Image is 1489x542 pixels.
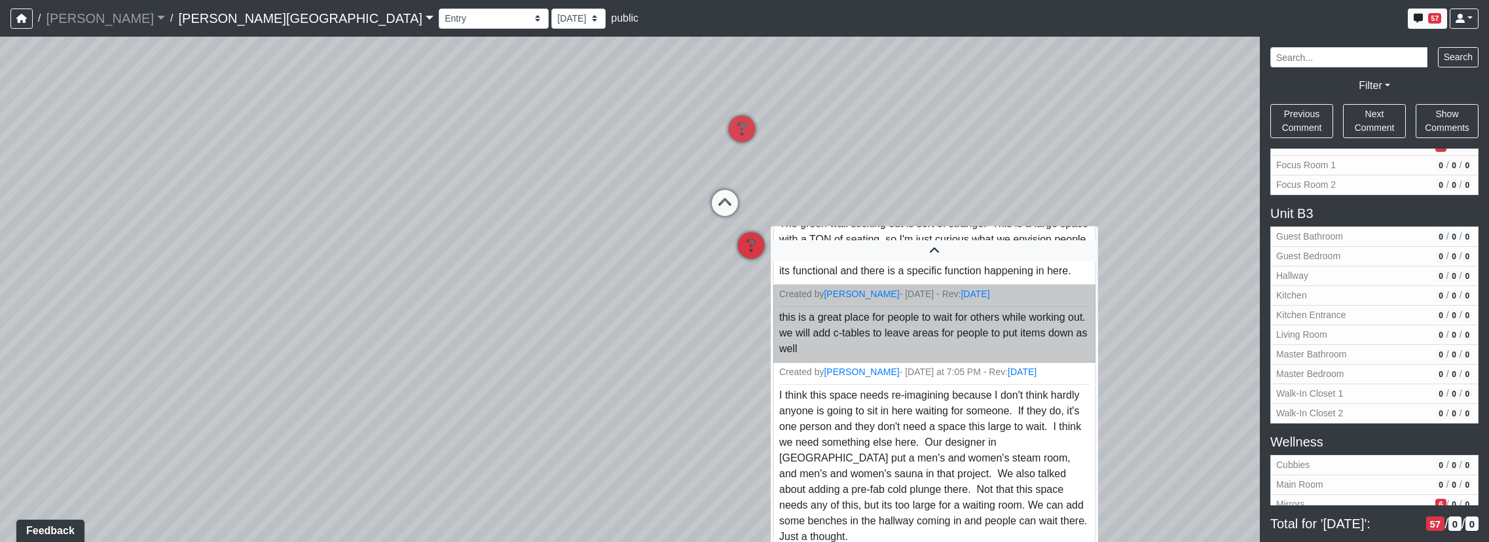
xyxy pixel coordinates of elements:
[1446,269,1449,283] span: /
[1435,160,1446,172] span: # of open/more info comments in revision
[1462,479,1473,491] span: # of resolved comments in revision
[1462,251,1473,262] span: # of resolved comments in revision
[1449,310,1460,321] span: # of QA/customer approval comments in revision
[1449,251,1460,262] span: # of QA/customer approval comments in revision
[1449,179,1460,191] span: # of QA/customer approval comments in revision
[1428,13,1441,24] span: 57
[779,312,1090,354] span: this is a great place for people to wait for others while working out. we will add c-tables to le...
[1276,458,1430,472] span: Cubbies
[1270,475,1479,495] button: Main Room0/0/0
[1462,270,1473,282] span: # of resolved comments in revision
[779,389,1093,542] span: I think this space needs re-imagining because I don't think hardly anyone is going to sit in here...
[1446,478,1449,492] span: /
[1462,231,1473,243] span: # of resolved comments in revision
[1270,266,1479,286] button: Hallway0/0/0
[1438,47,1479,67] button: Search
[611,12,638,24] span: public
[1435,270,1446,282] span: # of open/more info comments in revision
[1462,408,1473,420] span: # of resolved comments in revision
[1449,329,1460,341] span: # of QA/customer approval comments in revision
[1270,495,1479,515] button: Mirrors6/0/0
[1270,345,1479,365] button: Master Bathroom0/0/0
[1276,289,1430,302] span: Kitchen
[1446,289,1449,302] span: /
[1435,231,1446,243] span: # of open/more info comments in revision
[46,5,165,31] a: [PERSON_NAME]
[1435,310,1446,321] span: # of open/more info comments in revision
[1435,251,1446,262] span: # of open/more info comments in revision
[1449,231,1460,243] span: # of QA/customer approval comments in revision
[1270,516,1421,532] span: Total for '[DATE]':
[1276,230,1430,244] span: Guest Bathroom
[1449,499,1460,511] span: # of QA/customer approval comments in revision
[1276,308,1430,322] span: Kitchen Entrance
[10,516,87,542] iframe: Ybug feedback widget
[1276,178,1430,192] span: Focus Room 2
[1270,365,1479,384] button: Master Bedroom0/0/0
[1462,499,1473,511] span: # of resolved comments in revision
[1449,460,1460,471] span: # of QA/customer approval comments in revision
[1446,328,1449,342] span: /
[1276,269,1430,283] span: Hallway
[1446,497,1449,511] span: /
[1416,104,1479,138] button: Show Comments
[1270,404,1479,424] button: Walk-In Closet 20/0/0
[1449,349,1460,361] span: # of QA/customer approval comments in revision
[1435,290,1446,302] span: # of open/more info comments in revision
[1435,329,1446,341] span: # of open/more info comments in revision
[1460,497,1462,511] span: /
[1355,109,1395,133] span: Next Comment
[178,5,433,31] a: [PERSON_NAME][GEOGRAPHIC_DATA]
[824,367,899,377] a: [PERSON_NAME]
[1461,516,1465,532] span: /
[1276,158,1430,172] span: Focus Room 1
[1276,387,1430,401] span: Walk-In Closet 1
[1446,230,1449,244] span: /
[1460,289,1462,302] span: /
[1270,175,1479,195] button: Focus Room 20/0/0
[1460,387,1462,401] span: /
[1449,369,1460,380] span: # of QA/customer approval comments in revision
[1460,328,1462,342] span: /
[1435,369,1446,380] span: # of open/more info comments in revision
[1446,367,1449,381] span: /
[1444,516,1448,532] span: /
[165,5,178,31] span: /
[1462,388,1473,400] span: # of resolved comments in revision
[1270,104,1333,138] button: Previous Comment
[1446,387,1449,401] span: /
[1449,270,1460,282] span: # of QA/customer approval comments in revision
[1276,328,1430,342] span: Living Room
[1276,249,1430,263] span: Guest Bedroom
[1446,348,1449,361] span: /
[1435,460,1446,471] span: # of open/more info comments in revision
[1276,478,1430,492] span: Main Room
[1276,367,1430,381] span: Master Bedroom
[1462,460,1473,471] span: # of resolved comments in revision
[1435,499,1446,511] span: # of open/more info comments in revision
[1343,104,1406,138] button: Next Comment
[1270,286,1479,306] button: Kitchen0/0/0
[1460,406,1462,420] span: /
[1460,269,1462,283] span: /
[1446,158,1449,172] span: /
[1446,406,1449,420] span: /
[1435,408,1446,420] span: # of open/more info comments in revision
[1460,230,1462,244] span: /
[1462,349,1473,361] span: # of resolved comments in revision
[1270,156,1479,175] button: Focus Room 10/0/0
[1449,388,1460,400] span: # of QA/customer approval comments in revision
[779,287,1090,301] small: Created by - [DATE] - Rev:
[1359,80,1390,91] a: Filter
[1462,290,1473,302] span: # of resolved comments in revision
[1270,247,1479,266] button: Guest Bedroom0/0/0
[779,202,1091,276] span: Dynamik: please review this space. What do people do in here. The green wall sticking out is sort...
[1435,388,1446,400] span: # of open/more info comments in revision
[1449,408,1460,420] span: # of QA/customer approval comments in revision
[1270,434,1479,450] h5: Wellness
[1462,179,1473,191] span: # of resolved comments in revision
[1435,479,1446,491] span: # of open/more info comments in revision
[1460,478,1462,492] span: /
[779,365,1090,379] small: Created by - [DATE] at 7:05 PM - Rev:
[1449,160,1460,172] span: # of QA/customer approval comments in revision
